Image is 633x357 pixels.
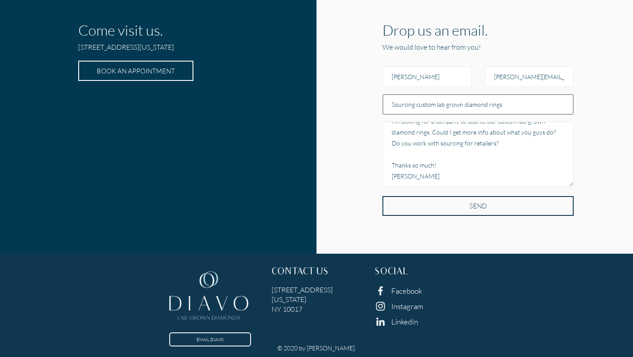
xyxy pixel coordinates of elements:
input: SEND [382,196,574,216]
h1: Come visit us. [78,21,232,39]
img: linkedin [375,316,386,328]
input: Name* [382,66,471,87]
img: footer-logo [169,267,248,327]
a: BOOK AN APPOINTMENT [78,61,193,81]
a: Facebook [391,286,422,295]
a: LinkedIn [391,317,418,326]
h3: CONTACT US [272,267,361,278]
img: facebook [375,285,386,297]
h5: [STREET_ADDRESS] [US_STATE] NY 10017 [272,285,361,314]
h5: We would love to hear from you! [382,42,574,52]
a: Instagram [391,302,423,311]
input: Email* [485,66,574,87]
img: instagram [375,300,386,312]
h3: SOCIAL [375,267,464,278]
h5: [STREET_ADDRESS][US_STATE] [78,42,232,55]
iframe: Drift Widget Chat Controller [589,313,622,346]
span: BOOK AN APPOINTMENT [97,67,175,75]
iframe: Drift Widget Chat Window [452,222,628,318]
h1: Drop us an email. [382,21,574,39]
input: Subject [382,94,574,115]
a: EMAIL DIAVO [169,332,251,346]
h6: © 2020 by [PERSON_NAME]. [277,344,356,352]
